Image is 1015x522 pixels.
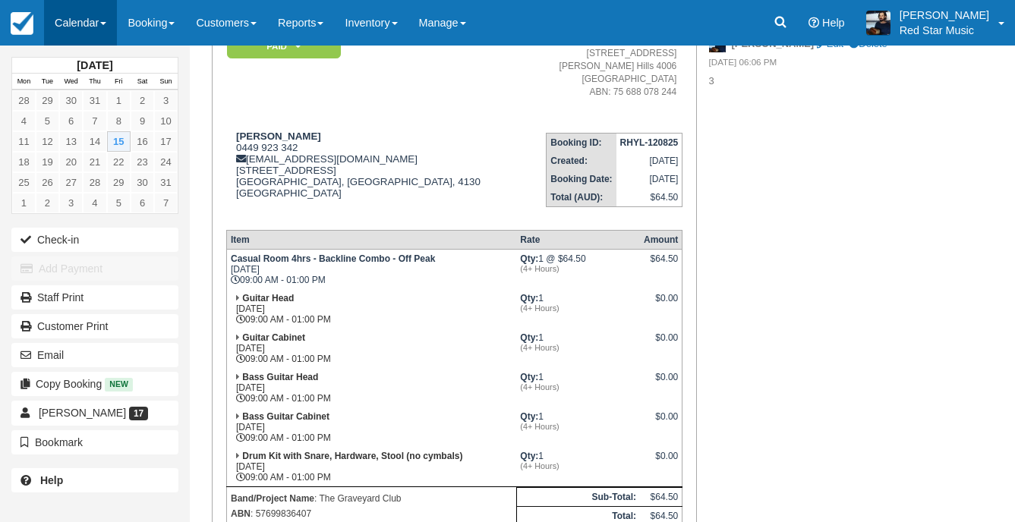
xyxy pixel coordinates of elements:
[11,314,178,338] a: Customer Print
[226,329,516,368] td: [DATE] 09:00 AM - 01:00 PM
[547,170,616,188] th: Booking Date:
[644,293,678,316] div: $0.00
[83,131,106,152] a: 14
[516,407,640,447] td: 1
[77,59,112,71] strong: [DATE]
[59,90,83,111] a: 30
[59,74,83,90] th: Wed
[12,131,36,152] a: 11
[12,152,36,172] a: 18
[36,74,59,90] th: Tue
[154,74,178,90] th: Sun
[520,303,636,313] em: (4+ Hours)
[520,293,538,303] strong: Qty
[226,407,516,447] td: [DATE] 09:00 AM - 01:00 PM
[520,253,538,264] strong: Qty
[231,491,512,506] p: : The Graveyard Club
[242,451,462,461] strong: Drum Kit with Snare, Hardware, Stool (no cymbals)
[131,74,154,90] th: Sat
[516,487,640,506] th: Sub-Total:
[131,111,154,131] a: 9
[644,372,678,395] div: $0.00
[529,34,676,99] address: Red Star Music [STREET_ADDRESS] [PERSON_NAME] Hills 4006 [GEOGRAPHIC_DATA] ABN: 75 688 078 244
[107,131,131,152] a: 15
[154,193,178,213] a: 7
[644,411,678,434] div: $0.00
[11,468,178,492] a: Help
[226,368,516,407] td: [DATE] 09:00 AM - 01:00 PM
[520,461,636,470] em: (4+ Hours)
[131,172,154,193] a: 30
[36,90,59,111] a: 29
[516,249,640,289] td: 1 @ $64.50
[39,407,126,419] span: [PERSON_NAME]
[107,90,131,111] a: 1
[547,188,616,207] th: Total (AUD):
[817,38,843,49] a: Edit
[231,253,435,264] strong: Casual Room 4hrs - Backline Combo - Off Peak
[105,378,133,391] span: New
[616,152,682,170] td: [DATE]
[616,188,682,207] td: $64.50
[11,401,178,425] a: [PERSON_NAME] 17
[900,8,989,23] p: [PERSON_NAME]
[11,256,178,281] button: Add Payment
[83,90,106,111] a: 31
[107,152,131,172] a: 22
[40,474,63,486] b: Help
[520,411,538,422] strong: Qty
[59,152,83,172] a: 20
[520,343,636,352] em: (4+ Hours)
[12,172,36,193] a: 25
[226,230,516,249] th: Item
[83,111,106,131] a: 7
[131,90,154,111] a: 2
[59,172,83,193] a: 27
[83,172,106,193] a: 28
[231,493,314,504] strong: Band/Project Name
[36,172,59,193] a: 26
[226,447,516,487] td: [DATE] 09:00 AM - 01:00 PM
[516,329,640,368] td: 1
[520,332,538,343] strong: Qty
[226,249,516,289] td: [DATE] 09:00 AM - 01:00 PM
[11,12,33,35] img: checkfront-main-nav-mini-logo.png
[59,193,83,213] a: 3
[107,193,131,213] a: 5
[11,343,178,367] button: Email
[11,228,178,252] button: Check-in
[154,152,178,172] a: 24
[640,230,682,249] th: Amount
[640,487,682,506] td: $64.50
[59,131,83,152] a: 13
[709,56,940,73] em: [DATE] 06:06 PM
[520,451,538,461] strong: Qty
[36,111,59,131] a: 5
[36,193,59,213] a: 2
[12,90,36,111] a: 28
[131,193,154,213] a: 6
[131,131,154,152] a: 16
[227,33,341,59] em: Paid
[242,372,318,382] strong: Bass Guitar Head
[36,131,59,152] a: 12
[516,230,640,249] th: Rate
[520,382,636,391] em: (4+ Hours)
[131,152,154,172] a: 23
[644,451,678,473] div: $0.00
[616,170,682,188] td: [DATE]
[644,253,678,276] div: $64.50
[547,152,616,170] th: Created:
[547,133,616,152] th: Booking ID:
[231,508,251,519] strong: ABN
[520,264,636,273] em: (4+ Hours)
[236,130,321,142] strong: [PERSON_NAME]
[129,407,148,420] span: 17
[154,172,178,193] a: 31
[154,90,178,111] a: 3
[12,111,36,131] a: 4
[231,506,512,521] p: : 57699836407
[242,411,329,422] strong: Bass Guitar Cabinet
[520,422,636,431] em: (4+ Hours)
[849,38,887,49] a: Delete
